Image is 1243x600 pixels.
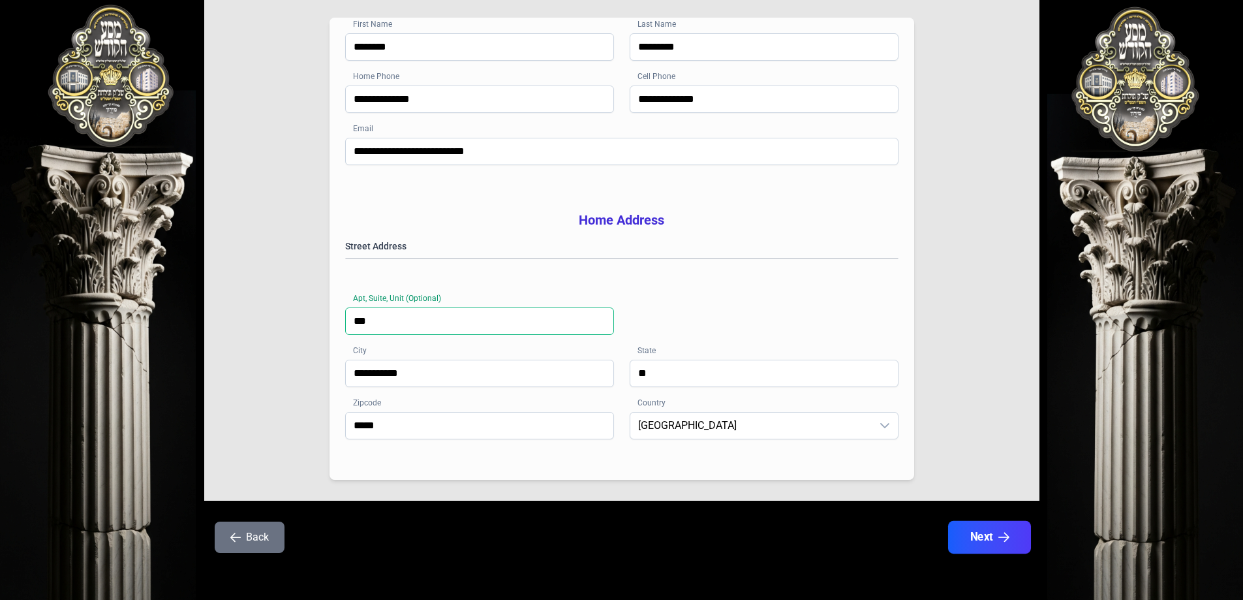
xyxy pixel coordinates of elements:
h3: Home Address [345,211,898,229]
button: Next [947,521,1030,554]
button: Back [215,522,284,553]
div: dropdown trigger [872,413,898,439]
span: United States [630,413,872,439]
label: Street Address [345,240,898,253]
